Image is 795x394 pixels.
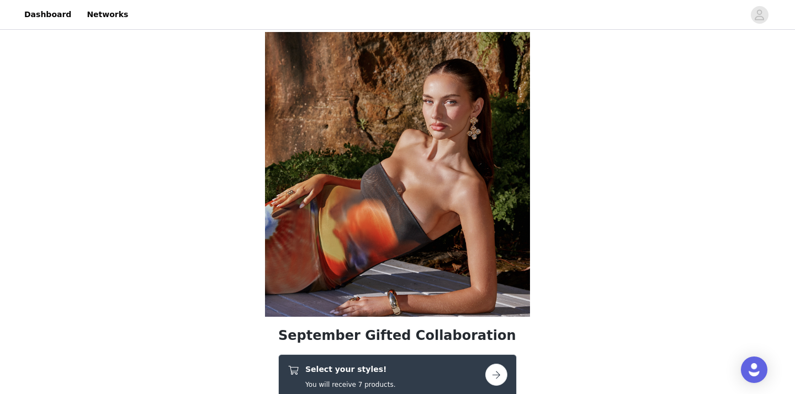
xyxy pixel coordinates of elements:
img: campaign image [265,32,530,317]
div: Open Intercom Messenger [741,356,767,383]
h1: September Gifted Collaboration [278,326,517,345]
a: Networks [80,2,135,27]
a: Dashboard [18,2,78,27]
div: avatar [754,6,765,24]
h5: You will receive 7 products. [305,380,395,390]
h4: Select your styles! [305,364,395,375]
